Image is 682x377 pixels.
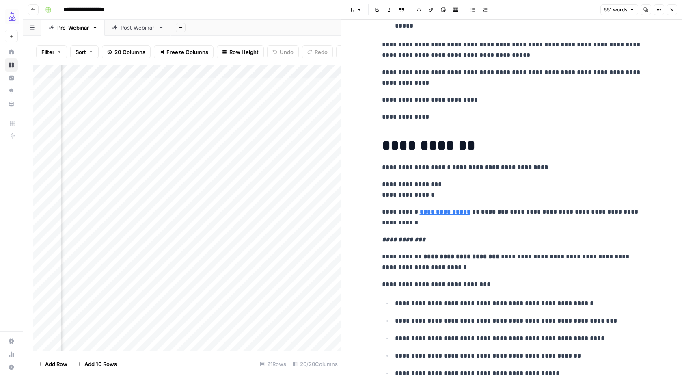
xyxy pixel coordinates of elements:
[5,58,18,71] a: Browse
[289,357,341,370] div: 20/20 Columns
[57,24,89,32] div: Pre-Webinar
[5,348,18,361] a: Usage
[5,84,18,97] a: Opportunities
[33,357,72,370] button: Add Row
[166,48,208,56] span: Freeze Columns
[72,357,122,370] button: Add 10 Rows
[600,4,638,15] button: 551 words
[45,360,67,368] span: Add Row
[280,48,294,56] span: Undo
[70,45,99,58] button: Sort
[41,19,105,36] a: Pre-Webinar
[76,48,86,56] span: Sort
[105,19,171,36] a: Post-Webinar
[5,97,18,110] a: Your Data
[36,45,67,58] button: Filter
[5,6,18,27] button: Workspace: AirOps Growth
[154,45,214,58] button: Freeze Columns
[5,335,18,348] a: Settings
[5,9,19,24] img: AirOps Growth Logo
[257,357,289,370] div: 21 Rows
[267,45,299,58] button: Undo
[41,48,54,56] span: Filter
[217,45,264,58] button: Row Height
[114,48,145,56] span: 20 Columns
[5,45,18,58] a: Home
[5,361,18,374] button: Help + Support
[84,360,117,368] span: Add 10 Rows
[229,48,259,56] span: Row Height
[315,48,328,56] span: Redo
[121,24,155,32] div: Post-Webinar
[302,45,333,58] button: Redo
[5,71,18,84] a: Insights
[604,6,627,13] span: 551 words
[102,45,151,58] button: 20 Columns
